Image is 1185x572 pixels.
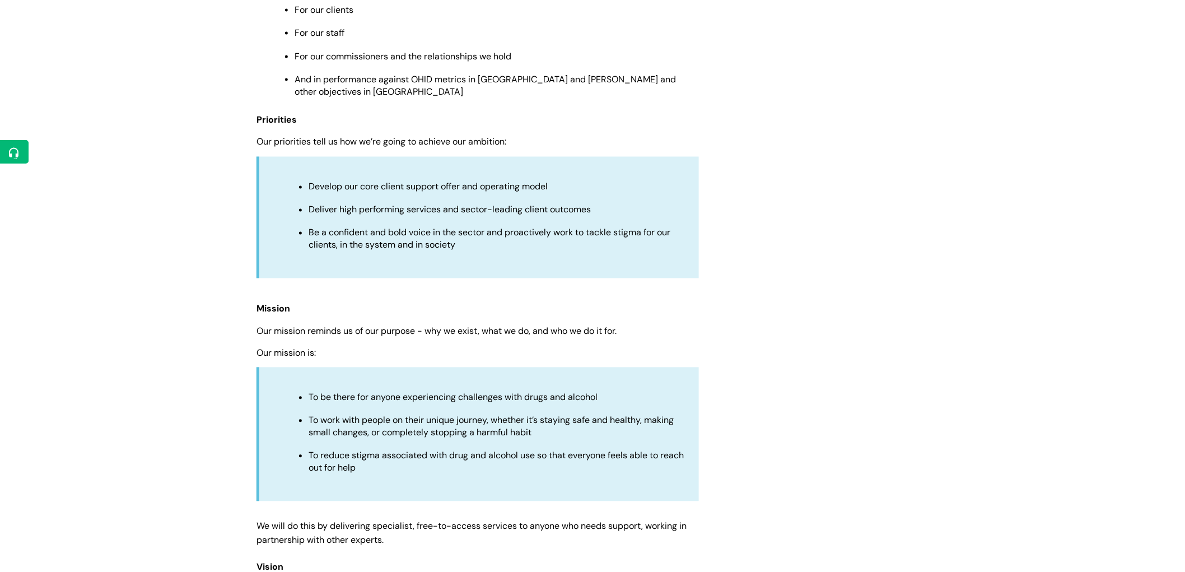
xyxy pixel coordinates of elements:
span: And in performance against OHID metrics in [GEOGRAPHIC_DATA] and [PERSON_NAME] and other objectiv... [295,73,676,97]
span: Our priorities tell us how we’re going to achieve our ambition: [256,136,506,148]
span: For our staff [295,27,344,39]
span: Be a confident and bold voice in the sector and proactively work to tackle stigma for our clients... [309,227,670,251]
span: For our clients [295,4,353,16]
span: For our commissioners and the relationships we hold [295,50,511,62]
span: To work with people on their unique journey, whether it’s staying safe and healthy, making small ... [309,415,674,439]
span: Priorities [256,114,297,125]
span: Our mission is: [256,347,316,359]
span: Our mission reminds us of our purpose - why we exist, what we do, and who we do it for. [256,325,617,337]
span: To reduce stigma associated with drug and alcohol use so that everyone feels able to reach out fo... [309,450,684,474]
span: To be there for anyone experiencing challenges with drugs and alcohol [309,392,598,403]
span: Develop our core client support offer and operating model [309,181,548,193]
span: We will do this by delivering specialist, free-to-access services to anyone who needs support, wo... [256,520,687,546]
span: Deliver high performing services and sector-leading client outcomes [309,204,591,216]
span: Mission [256,303,290,315]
